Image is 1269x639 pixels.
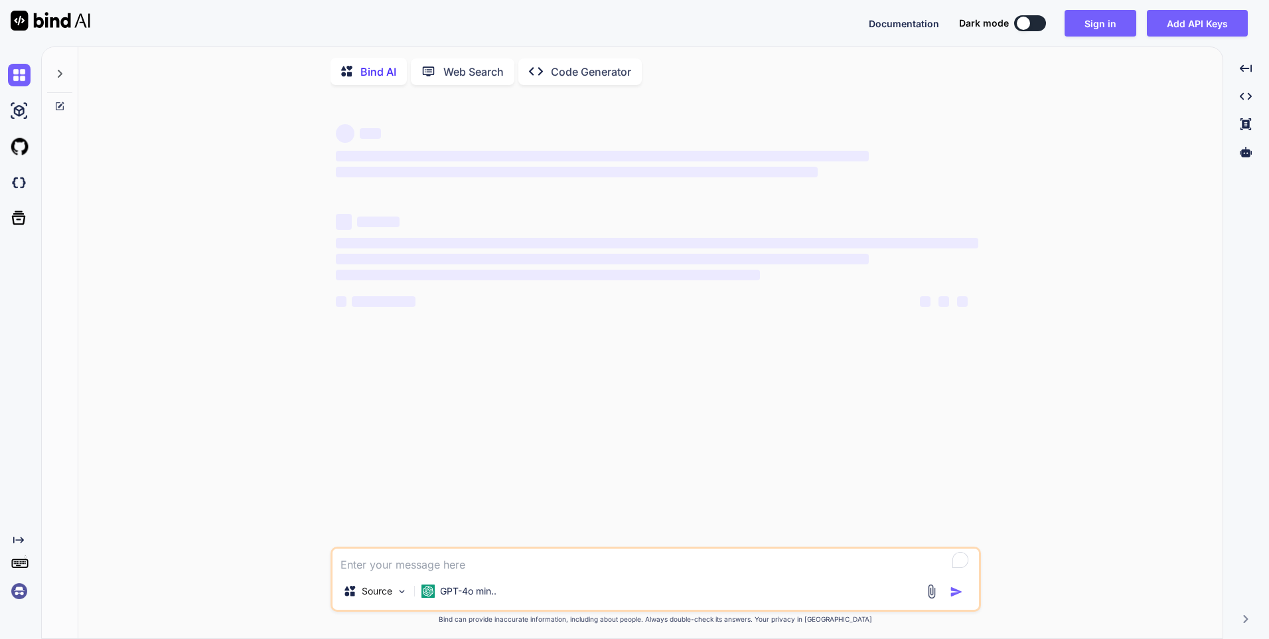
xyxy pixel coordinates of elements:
[950,585,963,598] img: icon
[8,580,31,602] img: signin
[8,100,31,122] img: ai-studio
[8,64,31,86] img: chat
[336,254,869,264] span: ‌
[396,586,408,597] img: Pick Models
[331,614,981,624] p: Bind can provide inaccurate information, including about people. Always double-check its answers....
[938,296,949,307] span: ‌
[362,585,392,598] p: Source
[957,296,968,307] span: ‌
[869,18,939,29] span: Documentation
[443,64,504,80] p: Web Search
[333,549,979,573] textarea: To enrich screen reader interactions, please activate Accessibility in Grammarly extension settings
[920,296,931,307] span: ‌
[336,167,818,177] span: ‌
[336,151,869,161] span: ‌
[360,128,381,139] span: ‌
[11,11,90,31] img: Bind AI
[336,270,760,280] span: ‌
[551,64,631,80] p: Code Generator
[1147,10,1248,37] button: Add API Keys
[8,136,31,158] img: githubLight
[440,585,496,598] p: GPT-4o min..
[869,17,939,31] button: Documentation
[352,296,415,307] span: ‌
[924,584,939,599] img: attachment
[336,214,352,230] span: ‌
[357,217,400,227] span: ‌
[959,17,1009,30] span: Dark mode
[336,124,354,143] span: ‌
[421,585,435,598] img: GPT-4o mini
[1065,10,1136,37] button: Sign in
[8,171,31,194] img: darkCloudIdeIcon
[360,64,396,80] p: Bind AI
[336,238,978,248] span: ‌
[336,296,346,307] span: ‌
